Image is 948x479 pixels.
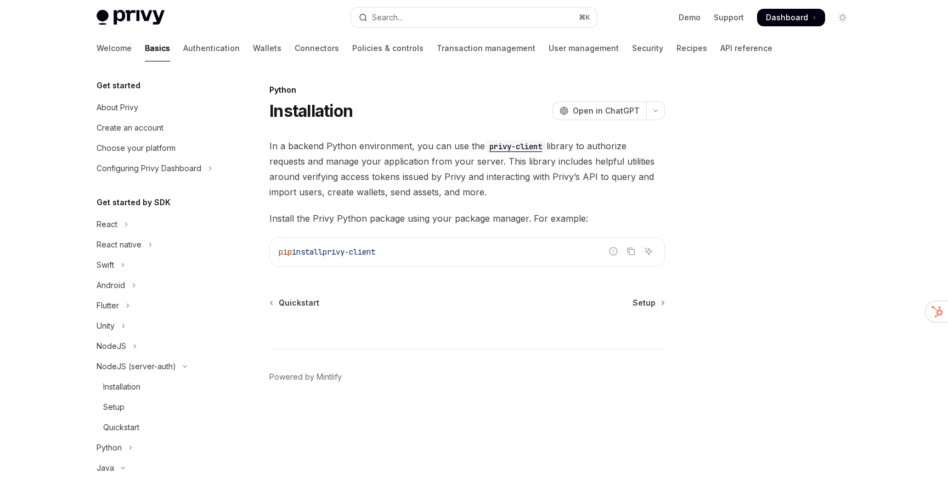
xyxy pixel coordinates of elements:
[437,35,535,61] a: Transaction management
[88,418,228,437] a: Quickstart
[549,35,619,61] a: User management
[97,121,163,134] div: Create an account
[632,35,663,61] a: Security
[97,360,176,373] div: NodeJS (server-auth)
[97,299,119,312] div: Flutter
[679,12,701,23] a: Demo
[485,140,546,153] code: privy-client
[97,142,176,155] div: Choose your platform
[145,35,170,61] a: Basics
[269,211,665,226] span: Install the Privy Python package using your package manager. For example:
[352,35,424,61] a: Policies & controls
[624,244,638,258] button: Copy the contents from the code block
[88,235,228,255] button: Toggle React native section
[88,118,228,138] a: Create an account
[97,238,142,251] div: React native
[579,13,590,22] span: ⌘ K
[295,35,339,61] a: Connectors
[88,397,228,417] a: Setup
[372,11,403,24] div: Search...
[269,101,353,121] h1: Installation
[270,297,319,308] a: Quickstart
[97,461,114,475] div: Java
[88,458,228,478] button: Toggle Java section
[88,275,228,295] button: Toggle Android section
[641,244,656,258] button: Ask AI
[88,215,228,234] button: Toggle React section
[253,35,281,61] a: Wallets
[573,105,640,116] span: Open in ChatGPT
[269,371,342,382] a: Powered by Mintlify
[269,138,665,200] span: In a backend Python environment, you can use the library to authorize requests and manage your ap...
[88,357,228,376] button: Toggle NodeJS (server-auth) section
[97,258,114,272] div: Swift
[323,247,375,257] span: privy-client
[88,296,228,315] button: Toggle Flutter section
[103,421,139,434] div: Quickstart
[485,140,546,151] a: privy-client
[834,9,851,26] button: Toggle dark mode
[97,10,165,25] img: light logo
[97,162,201,175] div: Configuring Privy Dashboard
[720,35,772,61] a: API reference
[633,297,664,308] a: Setup
[88,316,228,336] button: Toggle Unity section
[676,35,707,61] a: Recipes
[97,441,122,454] div: Python
[714,12,744,23] a: Support
[97,340,126,353] div: NodeJS
[97,196,171,209] h5: Get started by SDK
[183,35,240,61] a: Authentication
[97,101,138,114] div: About Privy
[552,102,646,120] button: Open in ChatGPT
[292,247,323,257] span: install
[97,218,117,231] div: React
[88,159,228,178] button: Toggle Configuring Privy Dashboard section
[97,319,115,333] div: Unity
[633,297,656,308] span: Setup
[97,35,132,61] a: Welcome
[757,9,825,26] a: Dashboard
[88,336,228,356] button: Toggle NodeJS section
[97,79,140,92] h5: Get started
[88,377,228,397] a: Installation
[88,98,228,117] a: About Privy
[606,244,620,258] button: Report incorrect code
[269,84,665,95] div: Python
[88,438,228,458] button: Toggle Python section
[103,401,125,414] div: Setup
[88,255,228,275] button: Toggle Swift section
[88,138,228,158] a: Choose your platform
[279,297,319,308] span: Quickstart
[103,380,140,393] div: Installation
[279,247,292,257] span: pip
[766,12,808,23] span: Dashboard
[97,279,125,292] div: Android
[351,8,597,27] button: Open search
